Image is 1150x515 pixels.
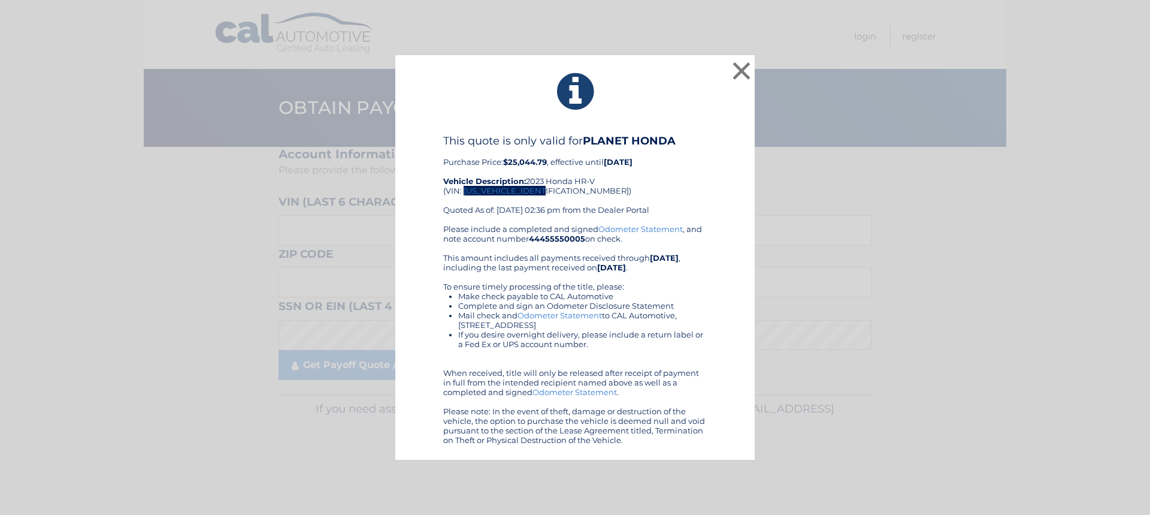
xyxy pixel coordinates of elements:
[583,134,676,147] b: PLANET HONDA
[598,224,683,234] a: Odometer Statement
[458,311,707,330] li: Mail check and to CAL Automotive, [STREET_ADDRESS]
[443,176,526,186] strong: Vehicle Description:
[730,59,753,83] button: ×
[503,157,547,167] b: $25,044.79
[458,301,707,311] li: Complete and sign an Odometer Disclosure Statement
[532,387,617,397] a: Odometer Statement
[443,134,707,224] div: Purchase Price: , effective until 2023 Honda HR-V (VIN: [US_VEHICLE_IDENTIFICATION_NUMBER]) Quote...
[458,291,707,301] li: Make check payable to CAL Automotive
[650,253,679,263] b: [DATE]
[604,157,632,167] b: [DATE]
[529,234,585,243] b: 44455550005
[517,311,602,320] a: Odometer Statement
[443,224,707,445] div: Please include a completed and signed , and note account number on check. This amount includes al...
[458,330,707,349] li: If you desire overnight delivery, please include a return label or a Fed Ex or UPS account number.
[597,263,626,272] b: [DATE]
[443,134,707,147] h4: This quote is only valid for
